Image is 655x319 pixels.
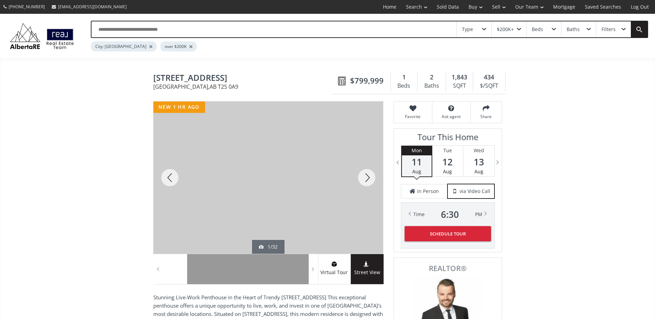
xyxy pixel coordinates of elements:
[532,27,543,32] div: Beds
[350,75,384,86] span: $799,999
[91,41,157,51] div: City: [GEOGRAPHIC_DATA]
[432,157,463,167] span: 12
[153,73,334,84] span: 519 17 Avenue SW #810
[402,157,432,167] span: 11
[401,132,495,145] h3: Tour This Home
[153,101,383,254] div: 519 17 Avenue SW #810 Calgary, AB T2S 0A9 - Photo 1 of 32
[474,114,498,119] span: Share
[474,168,483,175] span: Aug
[476,73,501,82] div: 434
[432,146,463,155] div: Tue
[48,0,130,13] a: [EMAIL_ADDRESS][DOMAIN_NAME]
[160,41,197,51] div: over $200K
[417,188,439,195] span: in Person
[318,269,350,277] span: Virtual Tour
[153,84,334,89] span: [GEOGRAPHIC_DATA] , AB T2S 0A9
[351,269,384,277] span: Street View
[476,81,501,91] div: $/SQFT
[421,73,442,82] div: 2
[259,243,278,250] div: 1/32
[331,261,338,267] img: virtual tour icon
[394,73,414,82] div: 1
[452,73,467,82] span: 1,843
[318,254,351,284] a: virtual tour iconVirtual Tour
[443,168,452,175] span: Aug
[567,27,580,32] div: Baths
[153,101,205,113] div: new 1 hr ago
[450,81,469,91] div: SQFT
[412,168,421,175] span: Aug
[462,27,473,32] div: Type
[463,146,494,155] div: Wed
[402,265,494,272] span: REALTOR®
[441,210,459,219] span: 6 : 30
[436,114,467,119] span: Ask agent
[402,146,432,155] div: Mon
[601,27,616,32] div: Filters
[405,226,491,241] button: Schedule Tour
[460,188,490,195] span: via Video Call
[397,114,428,119] span: Favorite
[497,27,514,32] div: $200K+
[421,81,442,91] div: Baths
[413,210,482,219] div: Time PM
[463,157,494,167] span: 13
[394,81,414,91] div: Beds
[7,21,77,51] img: Logo
[58,4,127,10] span: [EMAIL_ADDRESS][DOMAIN_NAME]
[9,4,45,10] span: [PHONE_NUMBER]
